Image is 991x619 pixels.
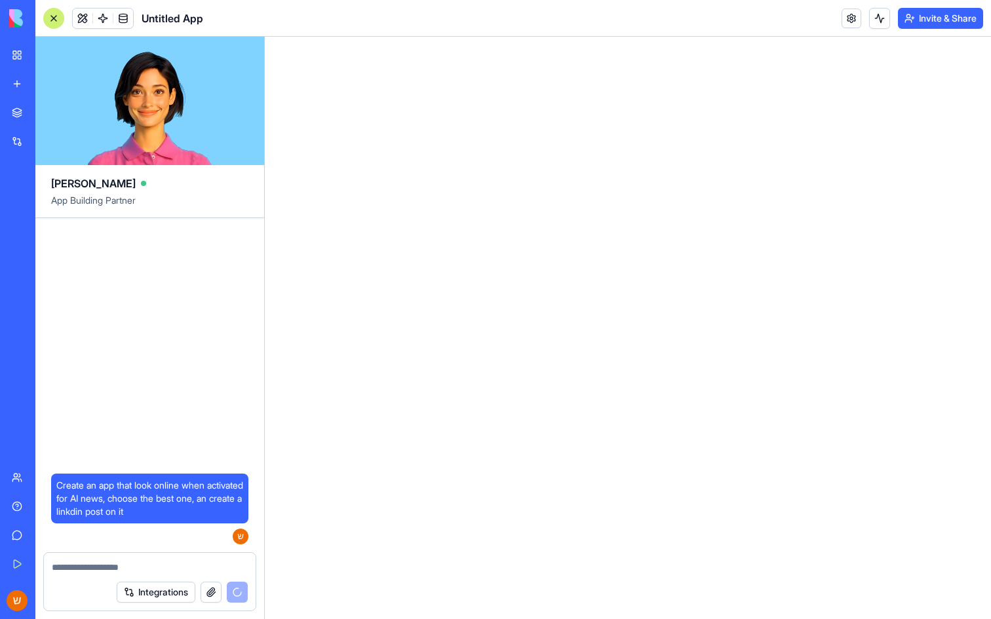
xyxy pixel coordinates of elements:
img: logo [9,9,90,28]
img: ACg8ocLM3aNaol2nJdiEXNiZw2IYlfY7fRqaso0Rjd89MZFImDeXkw=s96-c [233,529,248,544]
span: App Building Partner [51,194,248,217]
button: Invite & Share [898,8,983,29]
span: Untitled App [142,10,203,26]
span: Create an app that look online when activated for AI news, choose the best one, an create a linkd... [56,479,243,518]
span: [PERSON_NAME] [51,176,136,191]
img: ACg8ocLM3aNaol2nJdiEXNiZw2IYlfY7fRqaso0Rjd89MZFImDeXkw=s96-c [7,590,28,611]
button: Integrations [117,582,195,603]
